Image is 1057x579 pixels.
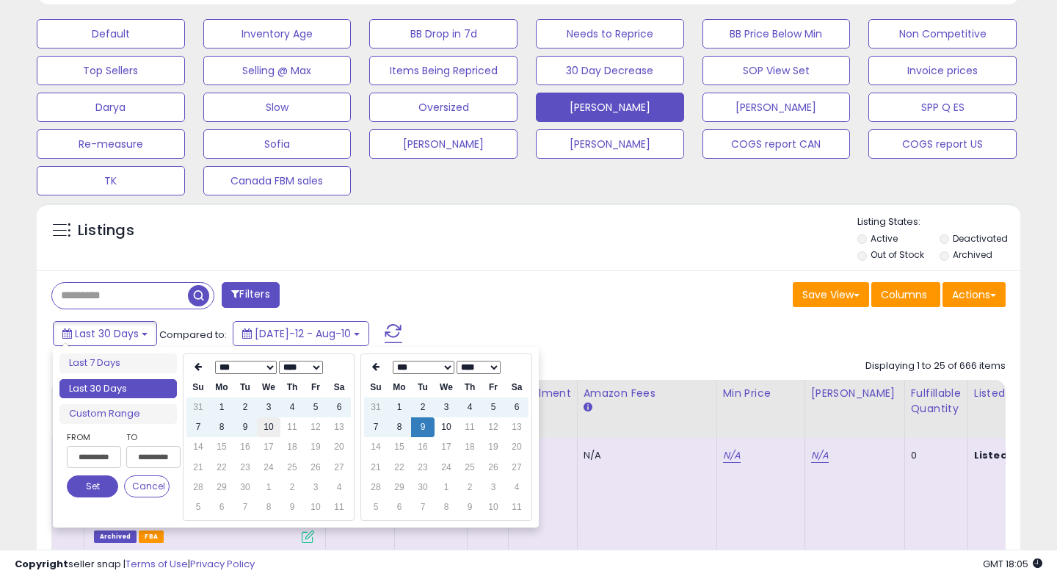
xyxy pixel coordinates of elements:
[702,129,851,159] button: COGS report CAN
[59,379,177,399] li: Last 30 Days
[942,282,1006,307] button: Actions
[505,437,528,457] td: 20
[911,386,962,417] div: Fulfillable Quantity
[411,437,435,457] td: 16
[186,478,210,497] td: 28
[364,458,388,478] td: 21
[59,353,177,373] li: Last 7 Days
[203,129,352,159] button: Sofia
[458,437,482,457] td: 18
[388,497,411,517] td: 6
[233,398,257,417] td: 2
[458,458,482,478] td: 25
[37,129,185,159] button: Re-measure
[210,437,233,457] td: 15
[304,458,327,478] td: 26
[435,478,458,497] td: 1
[327,378,351,398] th: Sa
[280,417,304,437] td: 11
[458,417,482,437] td: 11
[257,417,280,437] td: 10
[482,478,505,497] td: 3
[210,478,233,497] td: 29
[327,478,351,497] td: 4
[584,449,705,462] div: N/A
[536,19,684,48] button: Needs to Reprice
[364,437,388,457] td: 14
[233,378,257,398] th: Tu
[37,93,185,122] button: Darya
[505,378,528,398] th: Sa
[257,497,280,517] td: 8
[304,497,327,517] td: 10
[435,497,458,517] td: 8
[458,398,482,417] td: 4
[369,93,517,122] button: Oversized
[723,386,799,401] div: Min Price
[868,19,1017,48] button: Non Competitive
[871,282,940,307] button: Columns
[505,458,528,478] td: 27
[186,417,210,437] td: 7
[388,458,411,478] td: 22
[257,398,280,417] td: 3
[584,401,592,414] small: Amazon Fees.
[364,497,388,517] td: 5
[482,398,505,417] td: 5
[210,497,233,517] td: 6
[702,19,851,48] button: BB Price Below Min
[233,321,369,346] button: [DATE]-12 - Aug-10
[15,557,68,571] strong: Copyright
[364,398,388,417] td: 31
[67,430,118,445] label: From
[327,437,351,457] td: 20
[186,378,210,398] th: Su
[280,378,304,398] th: Th
[222,282,279,308] button: Filters
[953,248,992,261] label: Archived
[203,93,352,122] button: Slow
[482,417,505,437] td: 12
[388,398,411,417] td: 1
[435,378,458,398] th: We
[186,437,210,457] td: 14
[186,497,210,517] td: 5
[871,232,898,245] label: Active
[515,449,566,462] div: 5.48
[280,478,304,497] td: 2
[53,321,157,346] button: Last 30 Days
[139,531,164,543] span: FBA
[868,93,1017,122] button: SPP Q ES
[304,378,327,398] th: Fr
[210,378,233,398] th: Mo
[458,478,482,497] td: 2
[255,326,351,341] span: [DATE]-12 - Aug-10
[126,557,188,571] a: Terms of Use
[233,417,257,437] td: 9
[233,437,257,457] td: 16
[536,129,684,159] button: [PERSON_NAME]
[411,478,435,497] td: 30
[881,287,927,302] span: Columns
[871,248,924,261] label: Out of Stock
[974,448,1041,462] b: Listed Price:
[536,56,684,85] button: 30 Day Decrease
[584,386,711,401] div: Amazon Fees
[515,386,571,417] div: Fulfillment Cost
[388,378,411,398] th: Mo
[482,458,505,478] td: 26
[411,417,435,437] td: 9
[257,378,280,398] th: We
[702,56,851,85] button: SOP View Set
[327,458,351,478] td: 27
[793,282,869,307] button: Save View
[364,417,388,437] td: 7
[857,215,1021,229] p: Listing States:
[364,478,388,497] td: 28
[159,328,227,342] span: Compared to:
[280,497,304,517] td: 9
[280,437,304,457] td: 18
[186,458,210,478] td: 21
[435,458,458,478] td: 24
[811,448,829,463] a: N/A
